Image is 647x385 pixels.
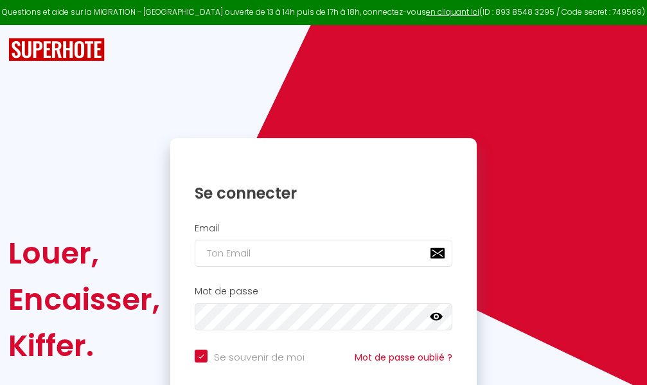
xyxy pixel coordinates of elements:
input: Ton Email [195,240,452,267]
img: SuperHote logo [8,38,105,62]
div: Kiffer. [8,323,160,369]
h2: Mot de passe [195,286,452,297]
h1: Se connecter [195,183,452,203]
a: en cliquant ici [426,6,479,17]
a: Mot de passe oublié ? [355,351,452,364]
div: Louer, [8,230,160,276]
h2: Email [195,223,452,234]
div: Encaisser, [8,276,160,323]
